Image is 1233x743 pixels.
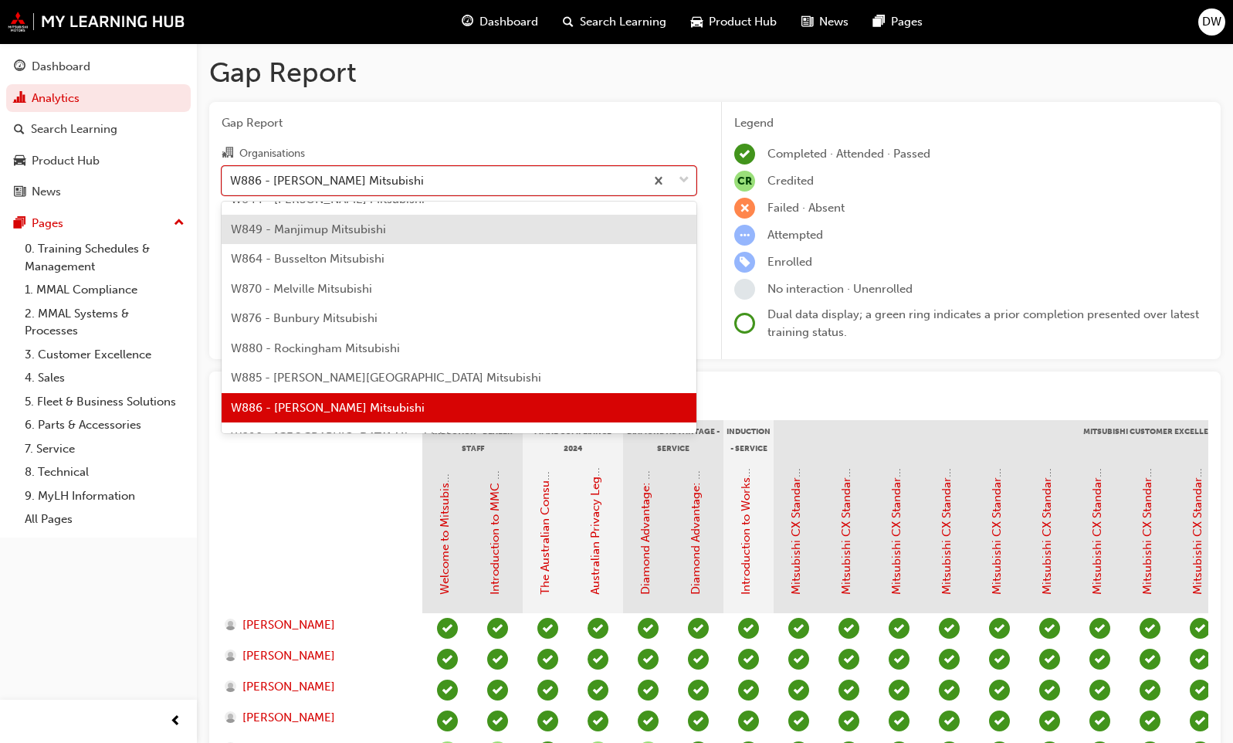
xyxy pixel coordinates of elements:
[462,12,473,32] span: guage-icon
[487,711,508,731] span: learningRecordVerb_PASS-icon
[989,649,1010,670] span: learningRecordVerb_PASS-icon
[889,649,910,670] span: learningRecordVerb_PASS-icon
[8,12,185,32] img: mmal
[6,209,191,238] button: Pages
[487,649,508,670] span: learningRecordVerb_PASS-icon
[225,709,408,727] a: [PERSON_NAME]
[449,6,550,38] a: guage-iconDashboard
[231,282,372,296] span: W870 - Melville Mitsubishi
[1039,711,1060,731] span: learningRecordVerb_PASS-icon
[537,680,558,701] span: learningRecordVerb_PASS-icon
[19,366,191,390] a: 4. Sales
[32,215,63,232] div: Pages
[1039,649,1060,670] span: learningRecordVerb_PASS-icon
[688,618,709,639] span: learningRecordVerb_PASS-icon
[14,185,25,199] span: news-icon
[6,84,191,113] a: Analytics
[1089,649,1110,670] span: learningRecordVerb_PASS-icon
[6,178,191,206] a: News
[989,618,1010,639] span: learningRecordVerb_PASS-icon
[231,430,449,444] span: W890 - [GEOGRAPHIC_DATA] Mitsubishi
[242,616,335,634] span: [PERSON_NAME]
[1202,13,1221,31] span: DW
[19,484,191,508] a: 9. MyLH Information
[225,616,408,634] a: [PERSON_NAME]
[1190,711,1211,731] span: learningRecordVerb_PASS-icon
[734,114,1208,132] div: Legend
[738,711,759,731] span: learningRecordVerb_PASS-icon
[242,709,335,727] span: [PERSON_NAME]
[873,12,885,32] span: pages-icon
[32,183,61,201] div: News
[939,711,960,731] span: learningRecordVerb_PASS-icon
[1089,711,1110,731] span: learningRecordVerb_PASS-icon
[889,618,910,639] span: learningRecordVerb_PASS-icon
[838,680,859,701] span: learningRecordVerb_PASS-icon
[709,13,777,31] span: Product Hub
[588,680,608,701] span: learningRecordVerb_PASS-icon
[734,225,755,246] span: learningRecordVerb_ATTEMPT-icon
[487,618,508,639] span: learningRecordVerb_PASS-icon
[19,437,191,461] a: 7. Service
[989,680,1010,701] span: learningRecordVerb_PASS-icon
[19,237,191,278] a: 0. Training Schedules & Management
[767,228,823,242] span: Attempted
[838,711,859,731] span: learningRecordVerb_PASS-icon
[939,618,960,639] span: learningRecordVerb_PASS-icon
[767,307,1199,339] span: Dual data display; a green ring indicates a prior completion presented over latest training status.
[638,680,659,701] span: learningRecordVerb_PASS-icon
[14,60,25,74] span: guage-icon
[14,154,25,168] span: car-icon
[638,618,659,639] span: learningRecordVerb_PASS-icon
[1140,680,1160,701] span: learningRecordVerb_PASS-icon
[230,171,424,189] div: W886 - [PERSON_NAME] Mitsubishi
[588,711,608,731] span: learningRecordVerb_PASS-icon
[437,711,458,731] span: learningRecordVerb_COMPLETE-icon
[437,618,458,639] span: learningRecordVerb_COMPLETE-icon
[1089,618,1110,639] span: learningRecordVerb_PASS-icon
[1089,680,1110,701] span: learningRecordVerb_PASS-icon
[1039,680,1060,701] span: learningRecordVerb_PASS-icon
[1140,618,1160,639] span: learningRecordVerb_PASS-icon
[939,680,960,701] span: learningRecordVerb_PASS-icon
[19,507,191,531] a: All Pages
[939,649,960,670] span: learningRecordVerb_PASS-icon
[639,404,652,595] a: Diamond Advantage: Fundamentals
[32,152,100,170] div: Product Hub
[767,282,913,296] span: No interaction · Unenrolled
[789,387,803,595] a: Mitsubishi CX Standards - Introduction
[31,120,117,138] div: Search Learning
[738,680,759,701] span: learningRecordVerb_PASS-icon
[14,123,25,137] span: search-icon
[242,647,335,665] span: [PERSON_NAME]
[623,420,723,459] div: Diamond Advantage - Service
[19,390,191,414] a: 5. Fleet & Business Solutions
[225,678,408,696] a: [PERSON_NAME]
[788,680,809,701] span: learningRecordVerb_PASS-icon
[32,58,90,76] div: Dashboard
[989,711,1010,731] span: learningRecordVerb_PASS-icon
[638,711,659,731] span: learningRecordVerb_PASS-icon
[222,114,696,132] span: Gap Report
[231,401,425,415] span: W886 - [PERSON_NAME] Mitsubishi
[231,371,541,385] span: W885 - [PERSON_NAME][GEOGRAPHIC_DATA] Mitsubishi
[479,13,538,31] span: Dashboard
[679,6,789,38] a: car-iconProduct Hub
[689,394,703,595] a: Diamond Advantage: Service Training
[767,174,814,188] span: Credited
[801,12,813,32] span: news-icon
[14,92,25,106] span: chart-icon
[738,649,759,670] span: learningRecordVerb_PASS-icon
[734,171,755,192] span: null-icon
[889,680,910,701] span: learningRecordVerb_PASS-icon
[1140,711,1160,731] span: learningRecordVerb_PASS-icon
[788,618,809,639] span: learningRecordVerb_PASS-icon
[231,222,386,236] span: W849 - Manjimup Mitsubishi
[1190,618,1211,639] span: learningRecordVerb_PASS-icon
[738,618,759,639] span: learningRecordVerb_PASS-icon
[734,144,755,165] span: learningRecordVerb_COMPLETE-icon
[563,12,574,32] span: search-icon
[231,311,378,325] span: W876 - Bunbury Mitsubishi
